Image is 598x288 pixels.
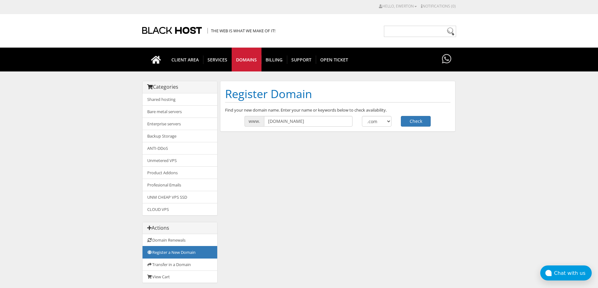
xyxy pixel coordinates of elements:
[287,48,316,71] a: Support
[554,270,592,276] div: Chat with us
[143,154,217,167] a: Unmetered VPS
[421,3,456,9] a: Notifications (0)
[261,48,287,71] a: Billing
[440,48,453,71] a: Have questions?
[147,84,213,90] h3: Categories
[147,225,213,231] h3: Actions
[316,48,353,71] a: Open Ticket
[225,86,450,102] h1: Register Domain
[143,270,217,283] a: View Cart
[316,55,353,64] span: Open Ticket
[207,28,275,34] span: The Web is what we make of it!
[287,55,316,64] span: Support
[143,246,217,259] a: Register a New Domain
[143,130,217,142] a: Backup Storage
[540,265,592,280] button: Chat with us
[143,105,217,118] a: Bare metal servers
[167,55,203,64] span: CLIENT AREA
[145,48,167,71] a: Go to homepage
[143,142,217,154] a: ANTI-DDoS
[225,107,450,113] p: Find your new domain name. Enter your name or keywords below to check availability.
[143,203,217,215] a: CLOUD VPS
[143,191,217,203] a: UNM CHEAP VPS SSD
[167,48,203,71] a: CLIENT AREA
[143,179,217,191] a: Profesional Emails
[203,55,232,64] span: SERVICES
[379,3,417,9] a: Hello, Ewerton
[143,93,217,106] a: Shared hosting
[401,116,431,127] button: Check
[203,48,232,71] a: SERVICES
[261,55,287,64] span: Billing
[143,118,217,130] a: Enterprise servers
[245,116,264,127] span: www.
[143,234,217,246] a: Domain Renewals
[232,48,261,71] a: Domains
[143,166,217,179] a: Product Addons
[384,26,456,37] input: Need help?
[143,258,217,271] a: Transfer in a Domain
[232,55,261,64] span: Domains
